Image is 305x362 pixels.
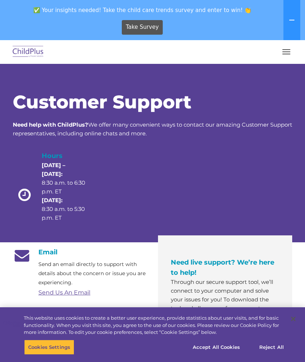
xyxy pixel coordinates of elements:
p: 8:30 a.m. to 6:30 p.m. ET 8:30 a.m. to 5:30 p.m. ET [42,161,87,222]
strong: [DATE] – [DATE]: [42,162,65,177]
span: Take Survey [126,21,159,34]
a: Send Us An Email [38,289,90,296]
h4: Email [13,248,147,256]
h4: Hours [42,151,87,161]
span: ✅ Your insights needed! Take the child care trends survey and enter to win! 👏 [3,3,282,17]
strong: Need help with ChildPlus? [13,121,88,128]
button: Cookies Settings [24,339,74,355]
img: ChildPlus by Procare Solutions [11,43,45,61]
p: Through our secure support tool, we’ll connect to your computer and solve your issues for you! To... [171,278,279,348]
span: Customer Support [13,91,191,113]
span: We offer many convenient ways to contact our amazing Customer Support representatives, including ... [13,121,292,137]
div: This website uses cookies to create a better user experience, provide statistics about user visit... [24,315,284,336]
strong: [DATE]: [42,197,63,204]
p: Send an email directly to support with details about the concern or issue you are experiencing. [38,260,147,287]
button: Close [285,311,301,327]
button: Accept All Cookies [189,339,244,355]
span: Need live support? We’re here to help! [171,258,274,277]
button: Reject All [249,339,294,355]
a: Take Survey [122,20,163,35]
